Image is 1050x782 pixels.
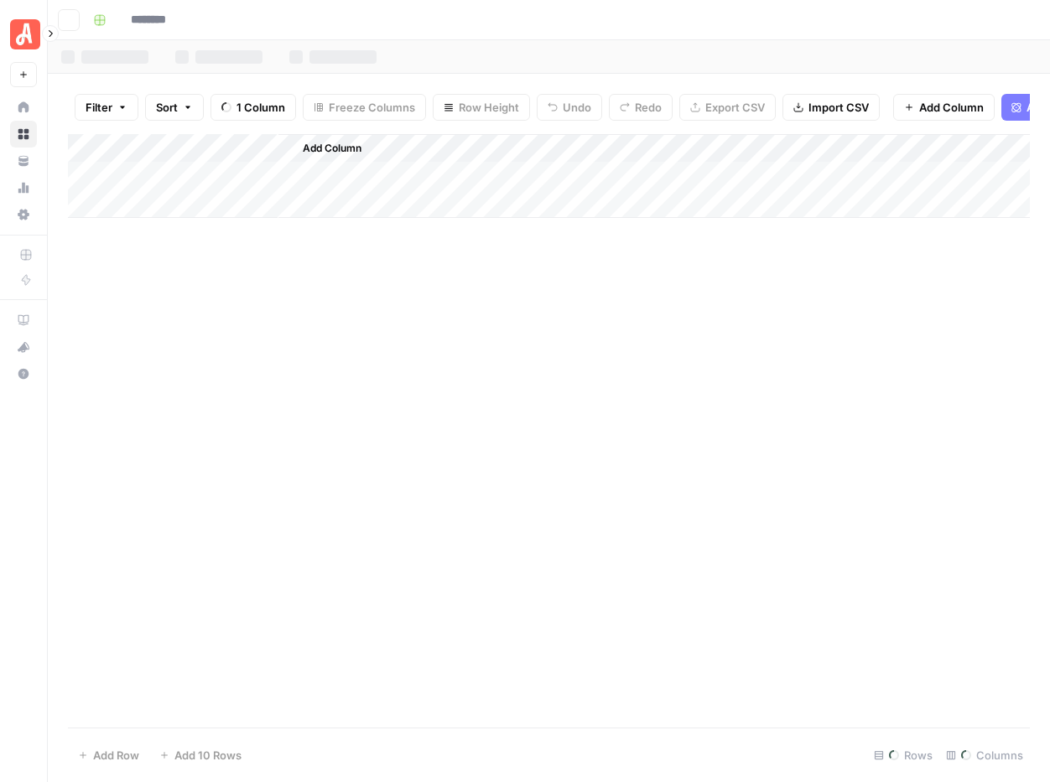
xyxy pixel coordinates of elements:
[68,742,149,769] button: Add Row
[459,99,519,116] span: Row Height
[10,307,37,334] a: AirOps Academy
[939,742,1030,769] div: Columns
[10,334,37,360] button: What's new?
[808,99,869,116] span: Import CSV
[75,94,138,121] button: Filter
[211,94,296,121] button: 1 Column
[679,94,776,121] button: Export CSV
[10,360,37,387] button: Help + Support
[705,99,765,116] span: Export CSV
[609,94,673,121] button: Redo
[919,99,984,116] span: Add Column
[10,201,37,228] a: Settings
[537,94,602,121] button: Undo
[93,747,139,764] span: Add Row
[156,99,178,116] span: Sort
[329,99,415,116] span: Freeze Columns
[10,121,37,148] a: Browse
[893,94,995,121] button: Add Column
[10,148,37,174] a: Your Data
[10,174,37,201] a: Usage
[635,99,662,116] span: Redo
[10,13,37,55] button: Workspace: Angi
[563,99,591,116] span: Undo
[10,94,37,121] a: Home
[237,99,285,116] span: 1 Column
[86,99,112,116] span: Filter
[174,747,242,764] span: Add 10 Rows
[10,19,40,49] img: Angi Logo
[433,94,530,121] button: Row Height
[149,742,252,769] button: Add 10 Rows
[145,94,204,121] button: Sort
[11,334,36,360] div: What's new?
[281,137,368,159] button: Add Column
[867,742,939,769] div: Rows
[303,94,426,121] button: Freeze Columns
[303,141,361,156] span: Add Column
[782,94,880,121] button: Import CSV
